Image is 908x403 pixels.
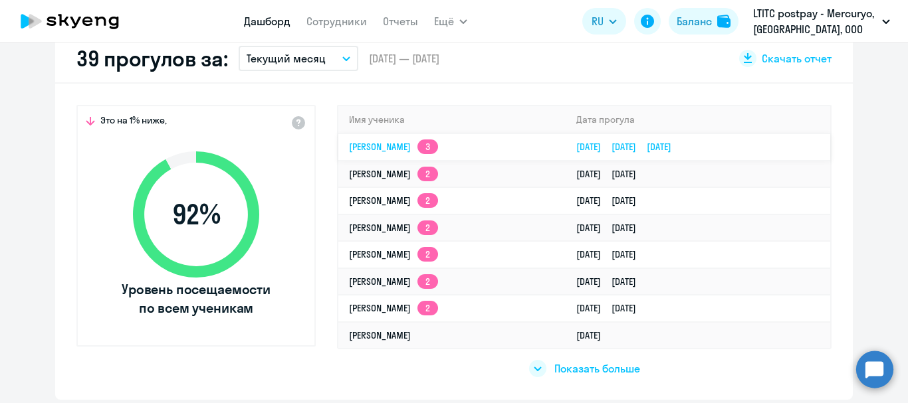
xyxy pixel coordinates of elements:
[76,45,228,72] h2: 39 прогулов за:
[247,50,326,66] p: Текущий месяц
[338,106,566,133] th: Имя ученика
[417,193,438,208] app-skyeng-badge: 2
[434,13,454,29] span: Ещё
[576,276,647,287] a: [DATE][DATE]
[369,51,439,66] span: [DATE] — [DATE]
[592,13,604,29] span: RU
[120,199,273,230] span: 92 %
[349,276,438,287] a: [PERSON_NAME]2
[349,168,438,180] a: [PERSON_NAME]2
[576,248,647,260] a: [DATE][DATE]
[349,141,438,153] a: [PERSON_NAME]3
[306,15,367,28] a: Сотрудники
[349,329,411,341] a: [PERSON_NAME]
[566,106,830,133] th: Дата прогула
[100,114,167,130] span: Это на 1% ниже,
[417,220,438,235] app-skyeng-badge: 2
[417,247,438,262] app-skyeng-badge: 2
[417,274,438,289] app-skyeng-badge: 2
[349,195,438,206] a: [PERSON_NAME]2
[417,139,438,154] app-skyeng-badge: 3
[349,248,438,260] a: [PERSON_NAME]2
[746,5,897,37] button: LTITC postpay - Mercuryo, [GEOGRAPHIC_DATA], ООО
[434,8,467,35] button: Ещё
[576,141,682,153] a: [DATE][DATE][DATE]
[383,15,418,28] a: Отчеты
[717,15,731,28] img: balance
[349,222,438,234] a: [PERSON_NAME]2
[244,15,290,28] a: Дашборд
[677,13,712,29] div: Баланс
[239,46,358,71] button: Текущий месяц
[576,329,612,341] a: [DATE]
[417,167,438,181] app-skyeng-badge: 2
[753,5,877,37] p: LTITC postpay - Mercuryo, [GEOGRAPHIC_DATA], ООО
[582,8,626,35] button: RU
[554,361,640,376] span: Показать больше
[576,195,647,206] a: [DATE][DATE]
[576,302,647,314] a: [DATE][DATE]
[417,301,438,315] app-skyeng-badge: 2
[576,222,647,234] a: [DATE][DATE]
[669,8,738,35] button: Балансbalance
[576,168,647,180] a: [DATE][DATE]
[762,51,832,66] span: Скачать отчет
[349,302,438,314] a: [PERSON_NAME]2
[120,280,273,317] span: Уровень посещаемости по всем ученикам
